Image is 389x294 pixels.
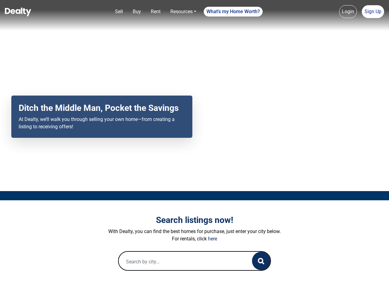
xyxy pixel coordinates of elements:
p: At Dealty, we’ll walk you through selling your own home—from creating a listing to receiving offers! [19,116,185,130]
a: Sell [113,6,125,18]
h2: Ditch the Middle Man, Pocket the Savings [19,103,185,113]
input: Search by city... [119,252,240,271]
a: Resources [168,6,199,18]
h3: Search listings now! [25,215,364,225]
p: With Dealty, you can find the best homes for purchase, just enter your city below. [25,228,364,235]
a: Rent [148,6,163,18]
a: here [208,236,217,242]
a: Login [339,5,357,18]
a: Sign Up [362,5,384,18]
img: Dealty - Buy, Sell & Rent Homes [5,8,31,16]
p: For rentals, click [25,235,364,243]
a: What's my Home Worth? [204,7,263,17]
a: Buy [130,6,143,18]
